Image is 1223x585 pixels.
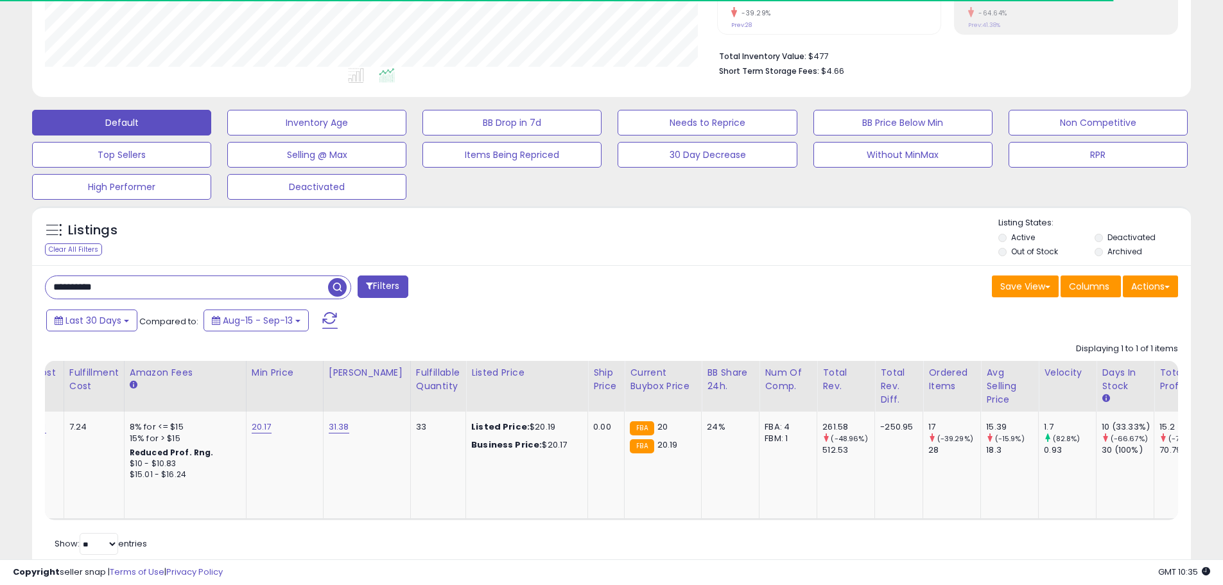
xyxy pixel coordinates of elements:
div: Ordered Items [928,366,975,393]
button: Columns [1061,275,1121,297]
small: Prev: 41.38% [968,21,1000,29]
small: (-66.67%) [1111,433,1148,444]
a: Terms of Use [110,566,164,578]
label: Out of Stock [1011,246,1058,257]
div: $15.01 - $16.24 [130,469,236,480]
small: (82.8%) [1053,433,1080,444]
button: Filters [358,275,408,298]
div: -250.95 [880,421,913,433]
label: Deactivated [1107,232,1156,243]
div: 18.3 [986,444,1038,456]
small: (-48.96%) [831,433,867,444]
small: -64.64% [974,8,1007,18]
b: Short Term Storage Fees: [719,65,819,76]
div: 17 [928,421,980,433]
div: Cost [33,366,58,380]
span: Columns [1069,280,1109,293]
small: Prev: 28 [731,21,752,29]
button: Items Being Repriced [422,142,602,168]
div: 10 (33.33%) [1102,421,1154,433]
div: Num of Comp. [765,366,811,393]
a: 31.38 [329,421,349,433]
small: Amazon Fees. [130,380,137,391]
div: $20.17 [471,439,578,451]
div: 33 [416,421,456,433]
small: FBA [630,439,654,453]
div: 15.39 [986,421,1038,433]
b: Reduced Prof. Rng. [130,447,214,458]
div: 15% for > $15 [130,433,236,444]
div: 15.2 [1159,421,1211,433]
div: 24% [707,421,749,433]
div: seller snap | | [13,566,223,579]
label: Active [1011,232,1035,243]
span: 20.19 [657,439,678,451]
button: Aug-15 - Sep-13 [204,310,309,331]
small: (-15.9%) [995,433,1025,444]
button: Deactivated [227,174,406,200]
b: Total Inventory Value: [719,51,806,62]
button: Non Competitive [1009,110,1188,135]
small: -39.29% [737,8,771,18]
label: Archived [1107,246,1142,257]
span: 20 [657,421,668,433]
div: Clear All Filters [45,243,102,256]
small: (-39.29%) [937,433,973,444]
div: $20.19 [471,421,578,433]
strong: Copyright [13,566,60,578]
span: 2025-10-14 10:35 GMT [1158,566,1210,578]
div: FBA: 4 [765,421,807,433]
div: Listed Price [471,366,582,380]
p: Listing States: [998,217,1191,229]
div: Fulfillment Cost [69,366,119,393]
small: FBA [630,421,654,435]
span: Aug-15 - Sep-13 [223,314,293,327]
div: 30 (100%) [1102,444,1154,456]
div: FBM: 1 [765,433,807,444]
button: Default [32,110,211,135]
div: 28 [928,444,980,456]
div: 1.7 [1044,421,1096,433]
span: Last 30 Days [65,314,121,327]
span: Show: entries [55,537,147,550]
div: 0.00 [593,421,614,433]
div: BB Share 24h. [707,366,754,393]
div: 512.53 [822,444,874,456]
div: Fulfillable Quantity [416,366,460,393]
button: RPR [1009,142,1188,168]
button: Top Sellers [32,142,211,168]
div: [PERSON_NAME] [329,366,405,380]
a: 20.17 [252,421,272,433]
div: Total Rev. [822,366,869,393]
div: Total Profit [1159,366,1206,393]
b: Business Price: [471,439,542,451]
button: Last 30 Days [46,310,137,331]
button: BB Drop in 7d [422,110,602,135]
small: (-78.53%) [1168,433,1204,444]
a: Privacy Policy [166,566,223,578]
span: $4.66 [821,65,844,77]
div: 7.24 [69,421,114,433]
button: Selling @ Max [227,142,406,168]
div: Total Rev. Diff. [880,366,917,406]
button: 30 Day Decrease [618,142,797,168]
button: Actions [1123,275,1178,297]
h5: Listings [68,222,117,240]
div: Velocity [1044,366,1091,380]
li: $477 [719,48,1168,63]
small: Days In Stock. [1102,393,1109,405]
button: Needs to Reprice [618,110,797,135]
div: 261.58 [822,421,874,433]
div: Displaying 1 to 1 of 1 items [1076,343,1178,355]
button: Without MinMax [813,142,993,168]
b: Listed Price: [471,421,530,433]
div: Days In Stock [1102,366,1149,393]
div: $10 - $10.83 [130,458,236,469]
button: Inventory Age [227,110,406,135]
div: Ship Price [593,366,619,393]
div: 8% for <= $15 [130,421,236,433]
div: Current Buybox Price [630,366,696,393]
div: Avg Selling Price [986,366,1033,406]
div: Min Price [252,366,318,380]
button: High Performer [32,174,211,200]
